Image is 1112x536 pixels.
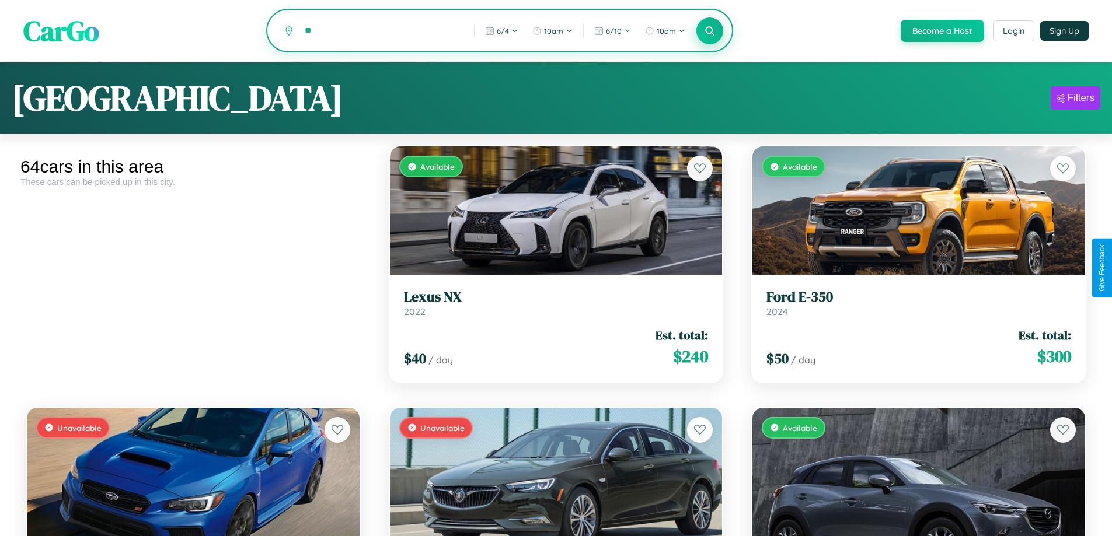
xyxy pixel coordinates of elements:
[428,354,453,366] span: / day
[993,20,1034,41] button: Login
[12,74,343,122] h1: [GEOGRAPHIC_DATA]
[657,26,676,36] span: 10am
[479,22,524,40] button: 6/4
[420,423,465,433] span: Unavailable
[783,162,817,171] span: Available
[544,26,563,36] span: 10am
[1040,21,1089,41] button: Sign Up
[901,20,984,42] button: Become a Host
[497,26,509,36] span: 6 / 4
[1019,327,1071,344] span: Est. total:
[404,289,709,306] h3: Lexus NX
[20,177,366,187] div: These cars can be picked up in this city.
[588,22,637,40] button: 6/10
[57,423,102,433] span: Unavailable
[783,423,817,433] span: Available
[639,22,691,40] button: 10am
[23,12,99,50] span: CarGo
[766,306,788,317] span: 2024
[766,349,789,368] span: $ 50
[20,157,366,177] div: 64 cars in this area
[606,26,622,36] span: 6 / 10
[1051,86,1100,110] button: Filters
[673,345,708,368] span: $ 240
[404,306,426,317] span: 2022
[766,289,1071,317] a: Ford E-3502024
[791,354,815,366] span: / day
[1037,345,1071,368] span: $ 300
[1098,244,1106,292] div: Give Feedback
[766,289,1071,306] h3: Ford E-350
[656,327,708,344] span: Est. total:
[404,349,426,368] span: $ 40
[420,162,455,171] span: Available
[404,289,709,317] a: Lexus NX2022
[527,22,578,40] button: 10am
[1068,92,1094,104] div: Filters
